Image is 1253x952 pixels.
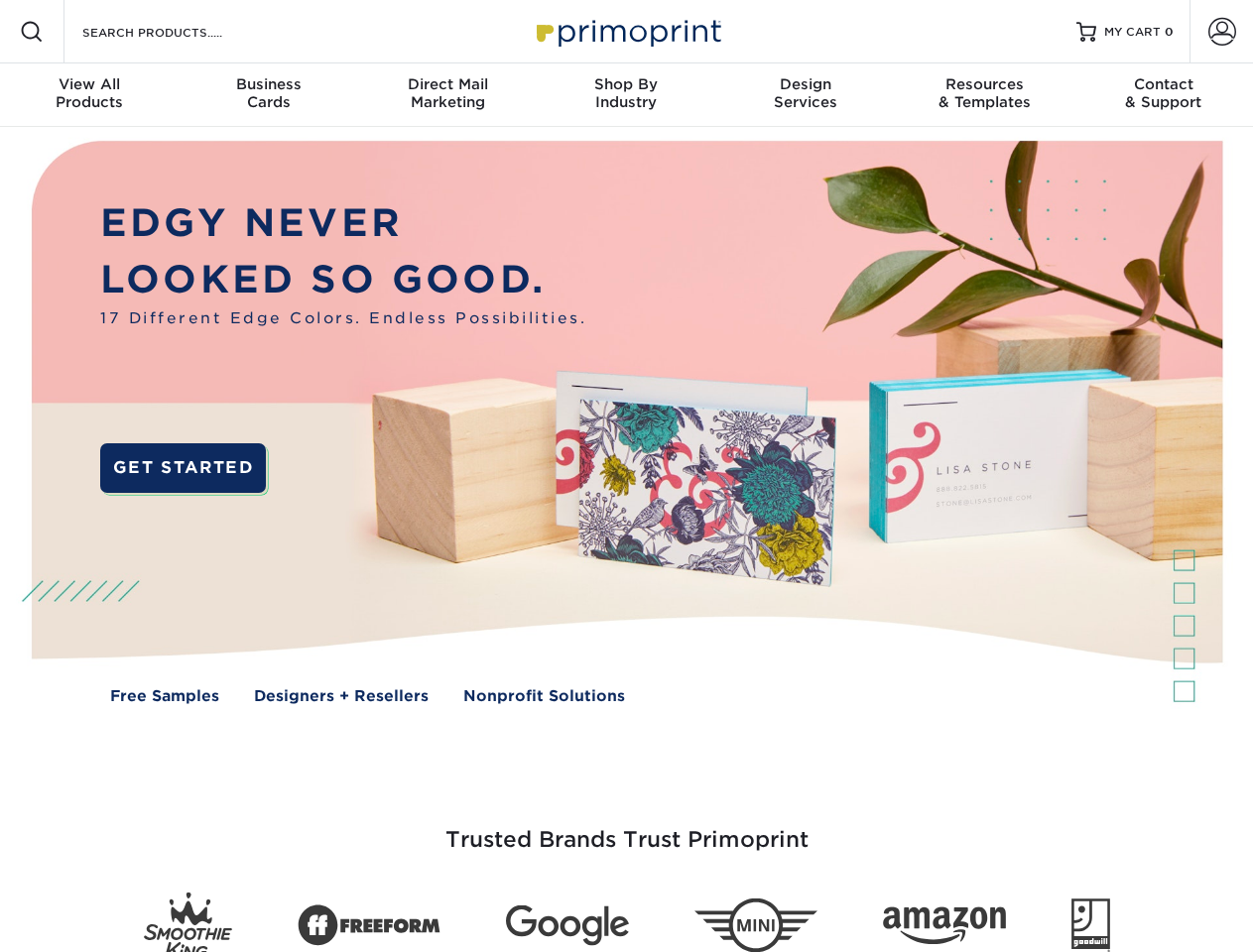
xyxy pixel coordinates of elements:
a: Contact& Support [1074,63,1253,127]
a: BusinessCards [179,63,357,127]
span: Contact [1074,75,1253,93]
div: Cards [179,75,357,111]
img: Goodwill [1071,898,1110,952]
a: Shop ByIndustry [537,63,715,127]
span: MY CART [1104,24,1161,41]
div: & Templates [895,75,1073,111]
a: Resources& Templates [895,63,1073,127]
div: Services [716,75,895,111]
img: Amazon [883,907,1006,945]
span: Shop By [537,75,715,93]
a: Direct MailMarketing [358,63,537,127]
div: Industry [537,75,715,111]
a: Free Samples [110,685,219,708]
span: Resources [895,75,1073,93]
span: 0 [1165,25,1174,39]
span: Direct Mail [358,75,537,93]
p: LOOKED SO GOOD. [100,252,586,308]
a: DesignServices [716,63,895,127]
div: Marketing [358,75,537,111]
span: 17 Different Edge Colors. Endless Possibilities. [100,307,586,330]
a: Designers + Resellers [254,685,429,708]
span: Business [179,75,357,93]
a: Nonprofit Solutions [463,685,625,708]
input: SEARCH PRODUCTS..... [80,20,274,44]
p: EDGY NEVER [100,195,586,252]
h3: Trusted Brands Trust Primoprint [47,779,1207,877]
div: & Support [1074,75,1253,111]
img: Google [506,905,629,946]
img: Primoprint [528,10,726,53]
a: GET STARTED [100,443,266,493]
span: Design [716,75,895,93]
